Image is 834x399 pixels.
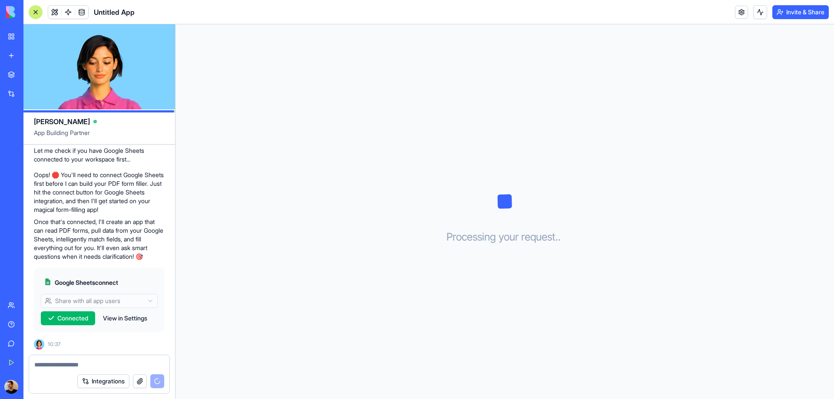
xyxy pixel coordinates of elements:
[55,278,118,287] span: Google Sheets connect
[44,278,51,285] img: googlesheets
[6,6,60,18] img: logo
[41,311,95,325] button: Connected
[772,5,829,19] button: Invite & Share
[34,339,44,350] img: Ella_00000_wcx2te.png
[556,230,558,244] span: .
[34,218,165,261] p: Once that's connected, I'll create an app that can read PDF forms, pull data from your Google She...
[77,374,129,388] button: Integrations
[34,116,90,127] span: [PERSON_NAME]
[34,129,165,144] span: App Building Partner
[94,7,135,17] span: Untitled App
[48,341,60,348] span: 10:37
[34,146,165,164] p: Let me check if you have Google Sheets connected to your workspace first...
[99,311,152,325] button: View in Settings
[558,230,561,244] span: .
[447,230,563,244] h3: Processing your request
[57,314,88,323] span: Connected
[4,380,18,394] img: ACg8ocJoYHG_DEeHLYxywralOQ9tOO8CtxZiDfUuhQ0UrfmSOGqZE9LK=s96-c
[34,171,165,214] p: Oops! 🛑 You'll need to connect Google Sheets first before I can build your PDF form filler. Just ...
